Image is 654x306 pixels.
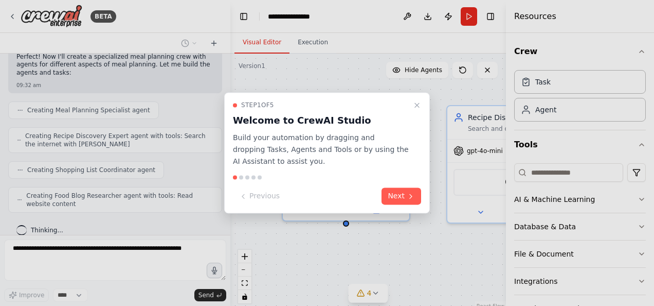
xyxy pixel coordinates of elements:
[411,99,423,111] button: Close walkthrough
[237,9,251,24] button: Hide left sidebar
[382,188,421,205] button: Next
[241,101,274,109] span: Step 1 of 5
[233,188,286,205] button: Previous
[233,132,409,167] p: Build your automation by dragging and dropping Tasks, Agents and Tools or by using the AI Assista...
[233,113,409,128] h3: Welcome to CrewAI Studio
